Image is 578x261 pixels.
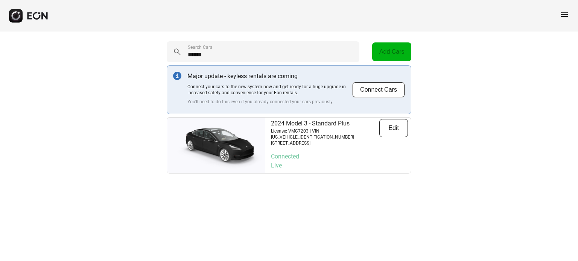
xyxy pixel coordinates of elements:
img: info [173,72,181,80]
p: Connected [271,152,408,161]
p: Major update - keyless rentals are coming [187,72,352,81]
p: Connect your cars to the new system now and get ready for a huge upgrade in increased safety and ... [187,84,352,96]
p: License: VMC7203 | VIN: [US_VEHICLE_IDENTIFICATION_NUMBER] [271,128,379,140]
p: Live [271,161,408,170]
span: menu [560,10,569,19]
label: Search Cars [188,44,212,50]
img: car [167,121,265,170]
p: You'll need to do this even if you already connected your cars previously. [187,99,352,105]
p: 2024 Model 3 - Standard Plus [271,119,379,128]
button: Connect Cars [352,82,405,98]
button: Edit [379,119,408,137]
p: [STREET_ADDRESS] [271,140,379,146]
